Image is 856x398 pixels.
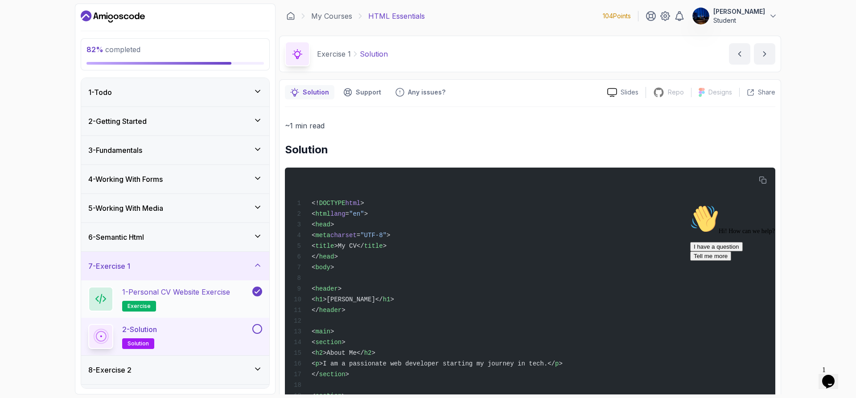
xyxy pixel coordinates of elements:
[408,88,445,97] p: Any issues?
[312,200,319,207] span: <!
[81,9,145,24] a: Dashboard
[819,362,847,389] iframe: chat widget
[555,360,559,367] span: p
[81,107,269,135] button: 2-Getting Started
[319,360,555,367] span: >I am a passionate web developer starting my journey in tech.</
[312,210,315,217] span: <
[128,303,151,310] span: exercise
[88,203,163,213] h3: 5 - Working With Media
[122,287,230,297] p: 1 - Personal CV Website Exercise
[88,232,144,242] h3: 6 - Semantic Html
[312,360,315,367] span: <
[81,252,269,280] button: 7-Exercise 1
[713,7,765,16] p: [PERSON_NAME]
[315,360,319,367] span: p
[312,253,319,260] span: </
[338,85,387,99] button: Support button
[713,16,765,25] p: Student
[357,232,360,239] span: =
[312,349,315,357] span: <
[122,324,157,335] p: 2 - Solution
[315,242,334,250] span: title
[349,210,364,217] span: "en"
[346,200,361,207] span: html
[319,253,334,260] span: head
[88,287,262,312] button: 1-Personal CV Website Exerciseexercise
[368,11,425,21] p: HTML Essentials
[312,232,315,239] span: <
[81,136,269,164] button: 3-Fundamentals
[86,45,103,54] span: 82 %
[315,232,330,239] span: meta
[88,365,132,375] h3: 8 - Exercise 2
[692,8,709,25] img: user profile image
[315,328,330,335] span: main
[315,264,330,271] span: body
[88,324,262,349] button: 2-Solutionsolution
[286,12,295,21] a: Dashboard
[371,349,375,357] span: >
[315,349,323,357] span: h2
[319,307,342,314] span: header
[312,242,315,250] span: <
[312,371,319,378] span: </
[356,88,381,97] p: Support
[81,78,269,107] button: 1-Todo
[687,201,847,358] iframe: chat widget
[600,88,646,97] a: Slides
[668,88,684,97] p: Repo
[88,145,142,156] h3: 3 - Fundamentals
[346,210,349,217] span: =
[383,242,387,250] span: >
[754,43,775,65] button: next content
[4,27,88,33] span: Hi! How can we help?
[323,349,364,357] span: >About Me</
[364,349,372,357] span: h2
[4,41,56,50] button: I have a question
[86,45,140,54] span: completed
[334,253,337,260] span: >
[621,88,638,97] p: Slides
[360,232,387,239] span: "UTF-8"
[312,285,315,292] span: <
[330,264,334,271] span: >
[360,49,388,59] p: Solution
[312,328,315,335] span: <
[346,371,349,378] span: >
[81,165,269,193] button: 4-Working With Forms
[739,88,775,97] button: Share
[342,307,345,314] span: >
[315,339,342,346] span: section
[4,4,164,60] div: 👋Hi! How can we help?I have a questionTell me more
[312,307,319,314] span: </
[312,221,315,228] span: <
[390,85,451,99] button: Feedback button
[88,174,163,185] h3: 4 - Working With Forms
[342,339,345,346] span: >
[81,194,269,222] button: 5-Working With Media
[729,43,750,65] button: previous content
[323,296,383,303] span: >[PERSON_NAME]</
[285,143,775,157] h2: Solution
[303,88,329,97] p: Solution
[88,261,130,271] h3: 7 - Exercise 1
[692,7,778,25] button: user profile image[PERSON_NAME]Student
[319,371,346,378] span: section
[285,85,334,99] button: notes button
[128,340,149,347] span: solution
[383,296,391,303] span: h1
[315,296,323,303] span: h1
[338,285,342,292] span: >
[559,360,563,367] span: >
[312,296,315,303] span: <
[330,221,334,228] span: >
[317,49,351,59] p: Exercise 1
[330,232,357,239] span: charset
[81,223,269,251] button: 6-Semantic Html
[88,87,112,98] h3: 1 - Todo
[387,232,390,239] span: >
[758,88,775,97] p: Share
[88,116,147,127] h3: 2 - Getting Started
[311,11,352,21] a: My Courses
